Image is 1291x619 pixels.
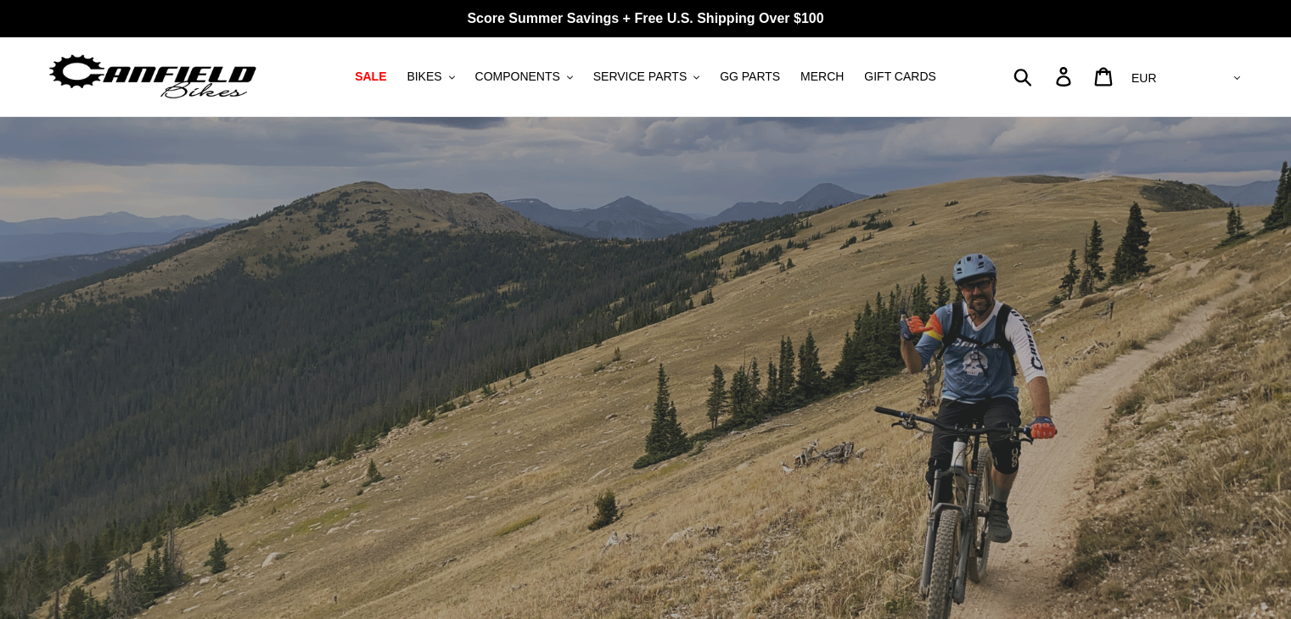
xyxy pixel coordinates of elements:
a: GIFT CARDS [856,65,945,88]
img: Canfield Bikes [47,50,259,103]
button: COMPONENTS [467,65,581,88]
span: BIKES [407,70,441,84]
a: SALE [346,65,395,88]
span: SALE [355,70,386,84]
a: MERCH [792,65,852,88]
button: BIKES [398,65,463,88]
span: SERVICE PARTS [593,70,687,84]
span: MERCH [800,70,844,84]
span: COMPONENTS [475,70,560,84]
span: GG PARTS [720,70,780,84]
input: Search [1023,58,1066,95]
a: GG PARTS [711,65,789,88]
button: SERVICE PARTS [585,65,708,88]
span: GIFT CARDS [864,70,936,84]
